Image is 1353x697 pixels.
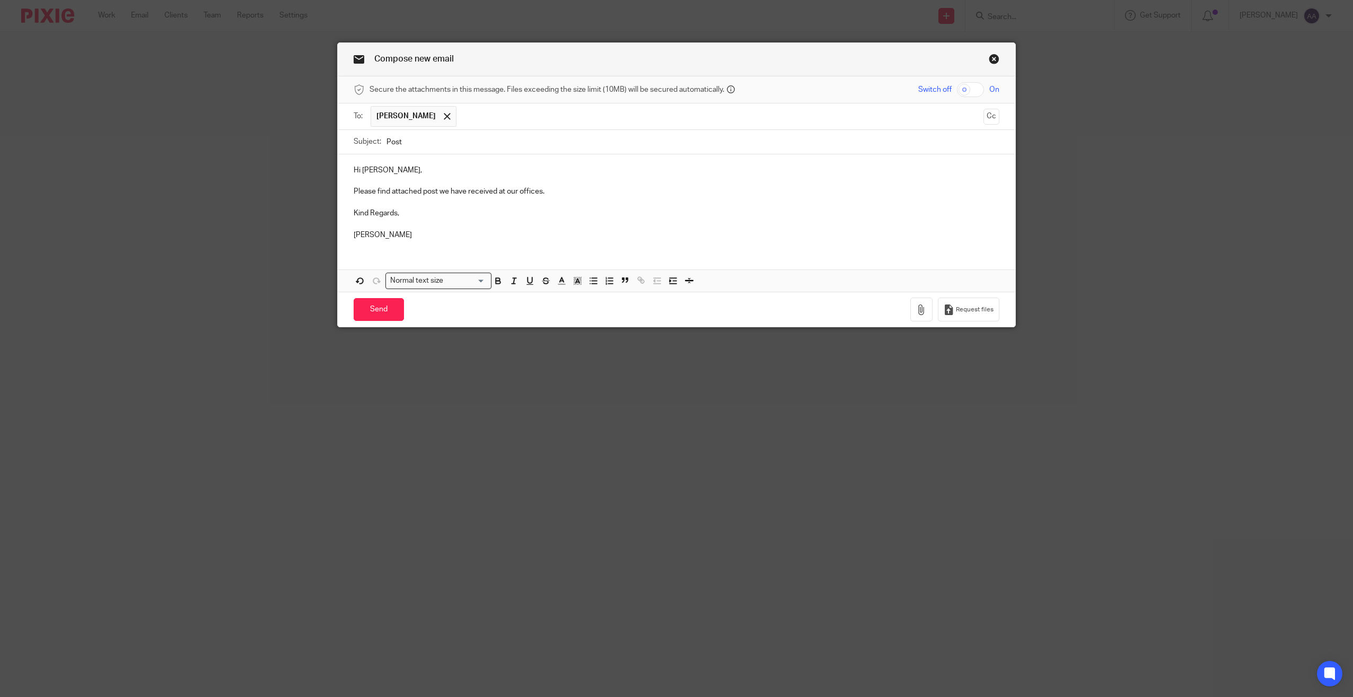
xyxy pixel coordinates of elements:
[354,298,404,321] input: Send
[354,208,999,219] p: Kind Regards,
[938,298,999,321] button: Request files
[983,109,999,125] button: Cc
[354,186,999,197] p: Please find attached post we have received at our offices.
[989,54,999,68] a: Close this dialog window
[989,84,999,95] span: On
[918,84,952,95] span: Switch off
[388,275,446,286] span: Normal text size
[374,55,454,63] span: Compose new email
[447,275,485,286] input: Search for option
[370,84,724,95] span: Secure the attachments in this message. Files exceeding the size limit (10MB) will be secured aut...
[354,111,365,121] label: To:
[354,165,999,176] p: Hi [PERSON_NAME],
[376,111,436,121] span: [PERSON_NAME]
[385,273,491,289] div: Search for option
[354,230,999,240] p: [PERSON_NAME]
[354,136,381,147] label: Subject:
[956,306,994,314] span: Request files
